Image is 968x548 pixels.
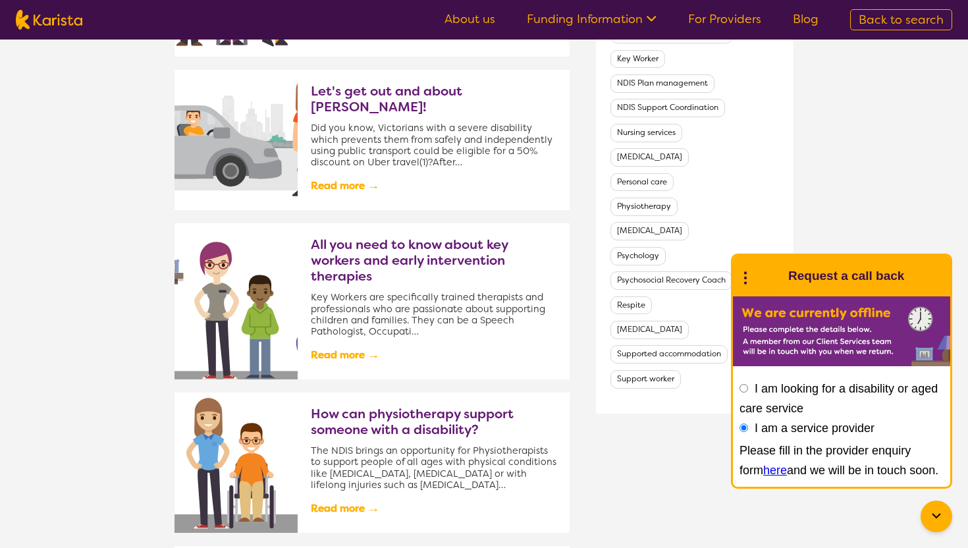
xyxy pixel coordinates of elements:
[311,344,556,366] a: Read more→
[793,11,819,27] a: Blog
[688,11,761,27] a: For Providers
[311,406,556,437] h3: How can physiotherapy support someone with a disability?
[311,236,556,284] h3: All you need to know about key workers and early intervention therapies
[610,247,666,265] button: Filter by Psychology
[610,124,682,142] button: Filter by Nursing services
[311,83,556,115] h3: Let's get out and about [PERSON_NAME]!
[733,296,950,366] img: Karista offline chat form to request call back
[610,370,681,389] button: Filter by Support worker
[367,344,379,366] span: →
[311,175,556,197] a: Read more→
[175,70,298,210] img: Let's get out and about Victoria!
[788,266,904,286] h1: Request a call back
[755,422,874,435] label: I am a service provider
[311,406,556,445] a: How can physiotherapy support someone with a disability?
[175,223,298,379] img: All you need to know about key workers and early intervention therapies
[610,148,689,167] button: Filter by Occupational therapy
[16,10,82,30] img: Karista logo
[610,321,689,339] button: Filter by Speech therapy
[367,175,379,197] span: →
[311,83,556,123] a: Let's get out and about [PERSON_NAME]!
[527,11,657,27] a: Funding Information
[763,464,787,477] a: here
[754,263,780,289] img: Karista
[175,393,298,533] img: How can physiotherapy support someone with a disability?
[859,12,944,28] span: Back to search
[610,296,652,315] button: Filter by Respite
[610,74,714,93] button: Filter by NDIS Plan management
[610,345,728,364] button: Filter by Supported accommodation
[610,271,732,290] button: Filter by Psychosocial Recovery Coach
[367,497,379,520] span: →
[739,382,938,415] label: I am looking for a disability or aged care service
[311,236,556,292] a: All you need to know about key workers and early intervention therapies
[610,50,665,68] button: Filter by Key Worker
[850,9,952,30] a: Back to search
[739,441,944,480] div: Please fill in the provider enquiry form and we will be in touch soon.
[444,11,495,27] a: About us
[311,123,556,168] p: Did you know, Victorians with a severe disability which prevents them from safely and independent...
[311,497,556,520] a: Read more→
[610,198,678,216] button: Filter by Physiotherapy
[610,99,725,117] button: Filter by NDIS Support Coordination
[610,173,674,192] button: Filter by Personal care
[311,445,556,491] p: The NDIS brings an opportunity for Physiotherapists to support people of all ages with physical c...
[311,292,556,337] p: Key Workers are specifically trained therapists and professionals who are passionate about suppor...
[610,222,689,240] button: Filter by Podiatry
